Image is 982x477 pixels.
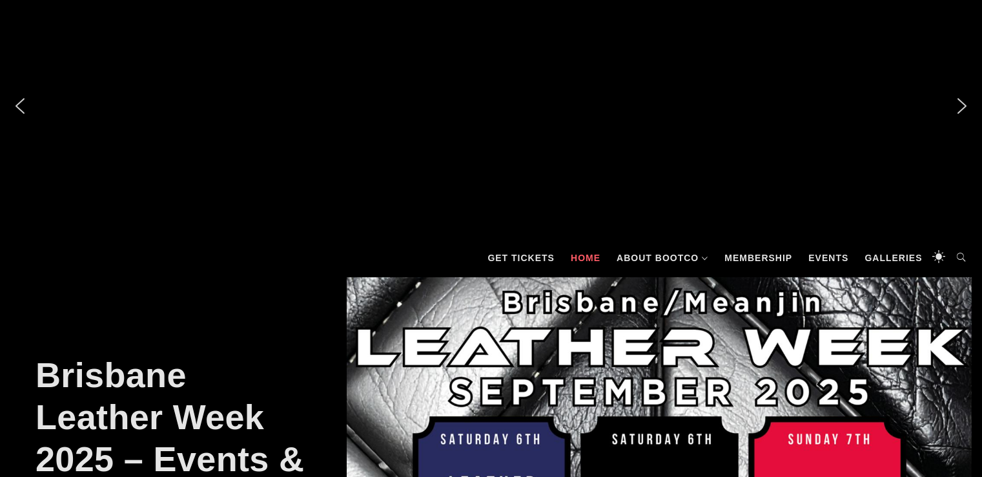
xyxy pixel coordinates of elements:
a: Membership [718,238,799,277]
a: Galleries [858,238,928,277]
a: Home [564,238,607,277]
a: Events [802,238,855,277]
img: next arrow [952,96,972,116]
img: previous arrow [10,96,30,116]
a: GET TICKETS [481,238,561,277]
a: About BootCo [610,238,715,277]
